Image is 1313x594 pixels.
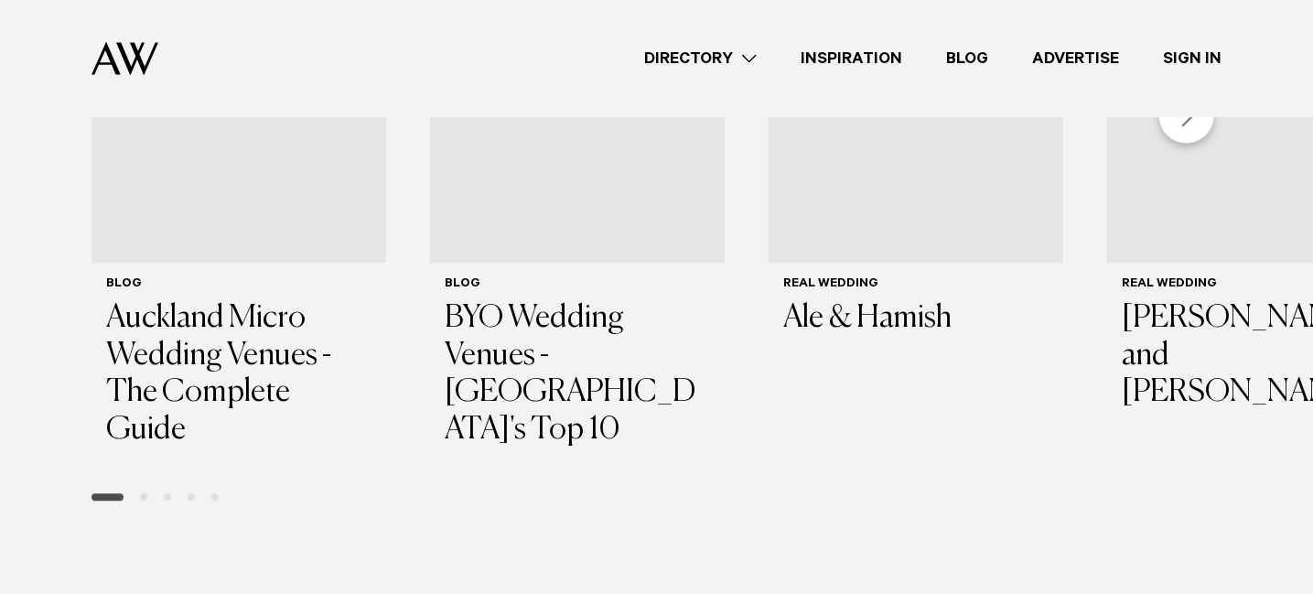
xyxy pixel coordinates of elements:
h6: Blog [445,277,710,293]
a: Directory [622,47,779,71]
a: Blog [924,47,1010,71]
h3: BYO Wedding Venues - [GEOGRAPHIC_DATA]'s Top 10 [445,300,710,449]
h6: Blog [106,277,371,293]
img: Auckland Weddings Logo [91,41,158,75]
h3: Auckland Micro Wedding Venues - The Complete Guide [106,300,371,449]
a: Advertise [1010,47,1141,71]
h3: Ale & Hamish [783,300,1049,338]
h6: Real Wedding [783,277,1049,293]
a: Inspiration [779,47,924,71]
a: Sign In [1141,47,1243,71]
